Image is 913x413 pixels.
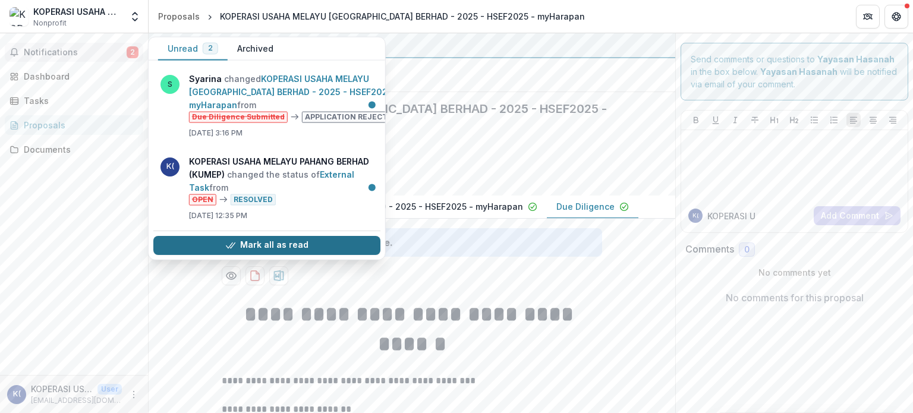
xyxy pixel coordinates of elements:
button: Open entity switcher [127,5,143,29]
div: KOPERASI USAHA MELAYU [GEOGRAPHIC_DATA] BERHAD - 2025 - HSEF2025 - myHarapan [220,10,585,23]
button: Preview f18444e6-a6e3-47f8-9ce5-b7d212582e29-1.pdf [222,266,241,285]
nav: breadcrumb [153,8,590,25]
button: Get Help [884,5,908,29]
div: Send comments or questions to in the box below. will be notified via email of your comment. [681,43,908,100]
a: External Task [189,169,354,192]
img: KOPERASI USAHA MELAYU PAHANG BERHAD [10,7,29,26]
p: [EMAIL_ADDRESS][DOMAIN_NAME] [31,395,122,406]
strong: Yayasan Hasanah [760,67,838,77]
span: Nonprofit [33,18,67,29]
span: 0 [744,245,750,255]
button: Align Center [866,113,880,127]
button: Archived [228,37,283,61]
div: Yayasan Hasanah [158,38,666,52]
a: Tasks [5,91,143,111]
a: Documents [5,140,143,159]
span: 2 [208,44,213,52]
button: Heading 1 [767,113,782,127]
span: Notifications [24,48,127,58]
span: 2 [127,46,138,58]
a: KOPERASI USAHA MELAYU [GEOGRAPHIC_DATA] BERHAD - 2025 - HSEF2025 - myHarapan [189,74,399,110]
button: Align Right [886,113,900,127]
div: KOPERASI USAHA MELAYU PAHANG BERHAD (KUMEP) [692,213,698,219]
button: download-proposal [269,266,288,285]
strong: Yayasan Hasanah [817,54,895,64]
p: User [97,384,122,395]
p: Due Diligence [556,200,615,213]
p: changed from [189,72,405,123]
h2: Comments [685,244,734,255]
div: Proposals [158,10,200,23]
button: Ordered List [827,113,841,127]
p: No comments yet [685,266,903,279]
button: Mark all as read [153,235,380,254]
a: Proposals [153,8,204,25]
button: download-proposal [245,266,265,285]
button: Partners [856,5,880,29]
button: Italicize [728,113,742,127]
div: Documents [24,143,134,156]
button: More [127,387,141,402]
h2: KOPERASI USAHA MELAYU [GEOGRAPHIC_DATA] BERHAD - 2025 - HSEF2025 - myHarapan [158,102,647,130]
p: KOPERASI U [707,210,755,222]
p: KOPERASI USAHA MELAYU PAHANG BERHAD (KUMEP) [31,383,93,395]
div: Dashboard [24,70,134,83]
button: Underline [709,113,723,127]
button: Heading 2 [787,113,801,127]
div: KOPERASI USAHA MELAYU [GEOGRAPHIC_DATA] BERHAD [33,5,122,18]
button: Strike [748,113,762,127]
a: Dashboard [5,67,143,86]
div: Proposals [24,119,134,131]
p: changed the status of from [189,155,373,205]
div: KOPERASI USAHA MELAYU PAHANG BERHAD (KUMEP) [13,390,21,398]
p: No comments for this proposal [726,291,864,305]
button: Notifications2 [5,43,143,62]
button: Bold [689,113,703,127]
button: Unread [158,37,228,61]
button: Add Comment [814,206,901,225]
a: Proposals [5,115,143,135]
button: Bullet List [807,113,821,127]
div: Tasks [24,94,134,107]
button: Align Left [846,113,861,127]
